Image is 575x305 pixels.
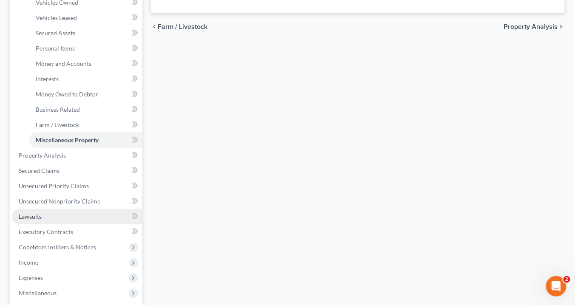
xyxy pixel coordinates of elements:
[19,213,42,220] span: Lawsuits
[19,243,96,251] span: Codebtors Insiders & Notices
[12,163,142,178] a: Secured Claims
[29,41,142,56] a: Personal Items
[36,14,77,21] span: Vehicles Leased
[546,276,567,297] iframe: Intercom live chat
[29,25,142,41] a: Secured Assets
[36,121,79,128] span: Farm / Livestock
[36,75,59,82] span: Interests
[29,117,142,133] a: Farm / Livestock
[558,23,565,30] i: chevron_right
[29,10,142,25] a: Vehicles Leased
[504,23,558,30] span: Property Analysis
[564,276,570,283] span: 2
[19,228,73,235] span: Executory Contracts
[151,23,207,30] button: chevron_left Farm / Livestock
[29,56,142,71] a: Money and Accounts
[19,182,89,189] span: Unsecured Priority Claims
[29,102,142,117] a: Business Related
[12,148,142,163] a: Property Analysis
[151,23,158,30] i: chevron_left
[36,136,99,144] span: Miscellaneous Property
[19,259,38,266] span: Income
[36,106,80,113] span: Business Related
[12,209,142,224] a: Lawsuits
[12,224,142,240] a: Executory Contracts
[36,29,75,37] span: Secured Assets
[12,194,142,209] a: Unsecured Nonpriority Claims
[19,274,43,281] span: Expenses
[19,289,57,297] span: Miscellaneous
[158,23,207,30] span: Farm / Livestock
[36,90,98,98] span: Money Owed to Debtor
[29,71,142,87] a: Interests
[29,87,142,102] a: Money Owed to Debtor
[19,167,59,174] span: Secured Claims
[12,178,142,194] a: Unsecured Priority Claims
[19,198,100,205] span: Unsecured Nonpriority Claims
[19,152,66,159] span: Property Analysis
[36,60,91,67] span: Money and Accounts
[504,23,565,30] button: Property Analysis chevron_right
[36,45,75,52] span: Personal Items
[29,133,142,148] a: Miscellaneous Property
